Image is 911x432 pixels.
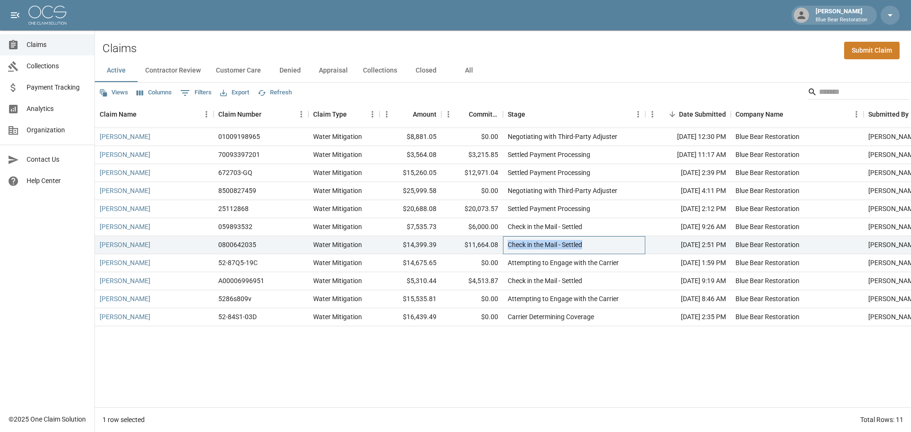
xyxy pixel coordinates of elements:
div: Water Mitigation [313,312,362,322]
span: Help Center [27,176,87,186]
div: © 2025 One Claim Solution [9,414,86,424]
a: [PERSON_NAME] [100,186,150,195]
button: Menu [294,107,308,121]
div: Attempting to Engage with the Carrier [508,294,619,303]
button: Closed [405,59,447,82]
div: Amount [413,101,437,128]
div: $8,881.05 [380,128,441,146]
div: [DATE] 9:19 AM [645,272,731,290]
a: [PERSON_NAME] [100,312,150,322]
div: Water Mitigation [313,294,362,303]
div: 672703-GQ [218,168,252,177]
button: Contractor Review [138,59,208,82]
a: [PERSON_NAME] [100,132,150,141]
h2: Claims [102,42,137,55]
div: Amount [380,101,441,128]
div: Water Mitigation [313,276,362,285]
div: $0.00 [441,290,503,308]
div: Stage [508,101,525,128]
div: Blue Bear Restoration [735,240,799,249]
div: $25,999.58 [380,182,441,200]
div: 5286s809v [218,294,251,303]
div: [DATE] 1:59 PM [645,254,731,272]
button: All [447,59,490,82]
div: Blue Bear Restoration [735,132,799,141]
a: [PERSON_NAME] [100,258,150,267]
button: Menu [441,107,455,121]
div: [DATE] 2:51 PM [645,236,731,254]
button: Menu [199,107,214,121]
button: Menu [380,107,394,121]
div: Blue Bear Restoration [735,276,799,285]
button: Appraisal [311,59,355,82]
div: Water Mitigation [313,204,362,213]
button: Customer Care [208,59,269,82]
div: Claim Number [214,101,308,128]
div: Blue Bear Restoration [735,168,799,177]
div: Negotiating with Third-Party Adjuster [508,132,617,141]
div: $20,688.08 [380,200,441,218]
div: $0.00 [441,128,503,146]
div: Blue Bear Restoration [735,222,799,231]
img: ocs-logo-white-transparent.png [28,6,66,25]
div: Blue Bear Restoration [735,204,799,213]
div: Check in the Mail - Settled [508,222,582,231]
button: Sort [525,108,539,121]
div: Water Mitigation [313,150,362,159]
button: Show filters [178,85,214,101]
div: $14,399.39 [380,236,441,254]
div: $15,260.05 [380,164,441,182]
div: 8500827459 [218,186,256,195]
div: Water Mitigation [313,258,362,267]
p: Blue Bear Restoration [816,16,867,24]
button: Views [97,85,130,100]
div: Attempting to Engage with the Carrier [508,258,619,267]
div: $3,564.08 [380,146,441,164]
div: Claim Number [218,101,261,128]
div: Carrier Determining Coverage [508,312,594,322]
div: $15,535.81 [380,290,441,308]
span: Collections [27,61,87,71]
a: [PERSON_NAME] [100,294,150,303]
div: $5,310.44 [380,272,441,290]
div: Water Mitigation [313,168,362,177]
button: Sort [261,108,275,121]
div: [DATE] 9:26 AM [645,218,731,236]
button: Export [218,85,251,100]
div: Date Submitted [679,101,726,128]
div: Water Mitigation [313,222,362,231]
button: open drawer [6,6,25,25]
div: [PERSON_NAME] [812,7,871,24]
div: Company Name [735,101,783,128]
div: [DATE] 2:12 PM [645,200,731,218]
a: Submit Claim [844,42,900,59]
div: $7,535.73 [380,218,441,236]
div: Committed Amount [469,101,498,128]
div: Submitted By [868,101,909,128]
button: Sort [347,108,360,121]
div: Check in the Mail - Settled [508,276,582,285]
div: dynamic tabs [95,59,911,82]
div: Committed Amount [441,101,503,128]
div: Blue Bear Restoration [735,150,799,159]
button: Menu [365,107,380,121]
div: Company Name [731,101,864,128]
div: $11,664.08 [441,236,503,254]
span: Organization [27,125,87,135]
div: $16,439.49 [380,308,441,326]
div: $0.00 [441,182,503,200]
span: Claims [27,40,87,50]
button: Active [95,59,138,82]
div: 0800642035 [218,240,256,249]
div: [DATE] 2:39 PM [645,164,731,182]
button: Sort [666,108,679,121]
div: Claim Type [308,101,380,128]
span: Analytics [27,104,87,114]
a: [PERSON_NAME] [100,204,150,213]
a: [PERSON_NAME] [100,240,150,249]
div: Water Mitigation [313,186,362,195]
div: Settled Payment Processing [508,168,590,177]
div: Negotiating with Third-Party Adjuster [508,186,617,195]
div: Date Submitted [645,101,731,128]
button: Select columns [134,85,174,100]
